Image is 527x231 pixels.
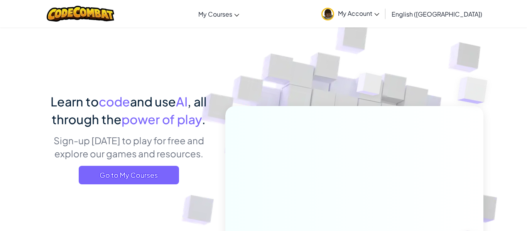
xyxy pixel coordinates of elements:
[318,2,383,26] a: My Account
[44,134,214,160] p: Sign-up [DATE] to play for free and explore our games and resources.
[202,111,206,127] span: .
[47,6,114,22] img: CodeCombat logo
[342,57,398,115] img: Overlap cubes
[442,58,509,123] img: Overlap cubes
[321,8,334,20] img: avatar
[194,3,243,24] a: My Courses
[130,94,176,109] span: and use
[99,94,130,109] span: code
[338,9,379,17] span: My Account
[176,94,187,109] span: AI
[79,166,179,184] a: Go to My Courses
[122,111,202,127] span: power of play
[392,10,482,18] span: English ([GEOGRAPHIC_DATA])
[198,10,232,18] span: My Courses
[388,3,486,24] a: English ([GEOGRAPHIC_DATA])
[51,94,99,109] span: Learn to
